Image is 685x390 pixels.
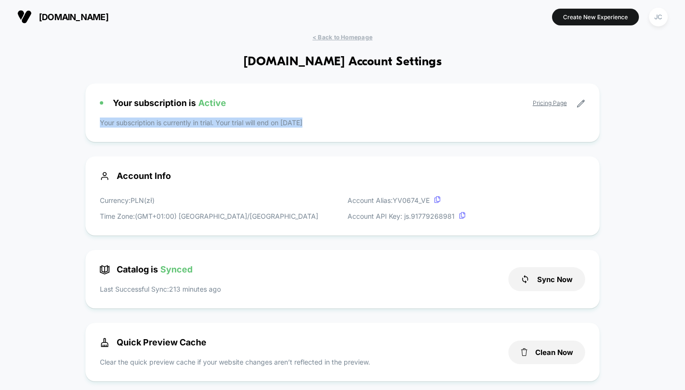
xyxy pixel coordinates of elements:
span: < Back to Homepage [312,34,373,41]
span: Synced [160,264,192,274]
p: Your subscription is currently in trial. Your trial will end on [DATE] [100,118,585,128]
button: Create New Experience [552,9,639,25]
button: JC [646,7,671,27]
p: Currency: PLN ( zł ) [100,195,318,205]
p: Clear the quick preview cache if your website changes aren’t reflected in the preview. [100,357,370,367]
p: Time Zone: (GMT+01:00) [GEOGRAPHIC_DATA]/[GEOGRAPHIC_DATA] [100,211,318,221]
span: [DOMAIN_NAME] [39,12,108,22]
span: Catalog is [100,264,192,274]
p: Account API Key: js. 91779268981 [348,211,466,221]
img: Visually logo [17,10,32,24]
span: Account Info [100,171,585,181]
span: Quick Preview Cache [100,337,206,347]
h1: [DOMAIN_NAME] Account Settings [243,55,442,69]
p: Account Alias: YV0674_VE [348,195,466,205]
button: Clean Now [508,341,585,364]
button: [DOMAIN_NAME] [14,9,111,24]
span: Your subscription is [113,98,226,108]
button: Sync Now [508,267,585,291]
p: Last Successful Sync: 213 minutes ago [100,284,221,294]
a: Pricing Page [533,99,567,106]
div: JC [649,8,668,26]
span: Active [198,98,226,108]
